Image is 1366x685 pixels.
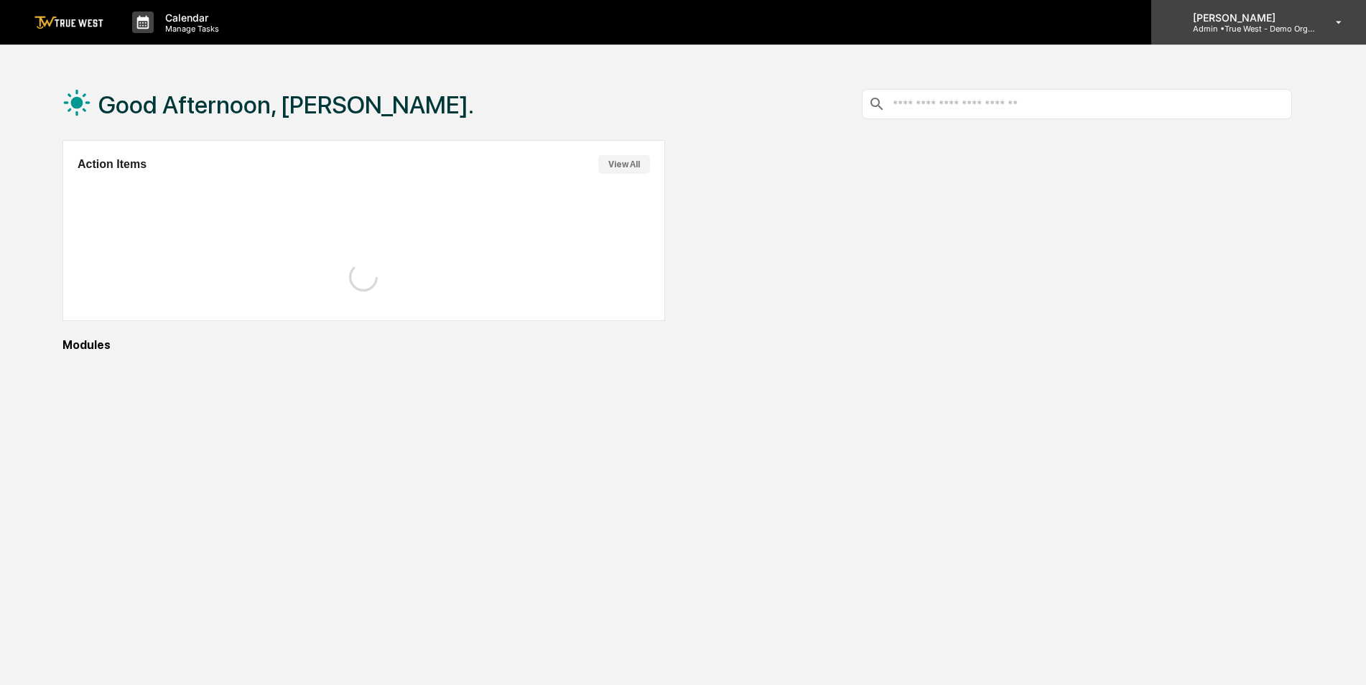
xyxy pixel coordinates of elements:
[154,11,226,24] p: Calendar
[78,158,147,171] h2: Action Items
[98,90,474,119] h1: Good Afternoon, [PERSON_NAME].
[1181,11,1315,24] p: [PERSON_NAME]
[154,24,226,34] p: Manage Tasks
[1181,24,1315,34] p: Admin • True West - Demo Organization
[62,338,1292,352] div: Modules
[34,16,103,29] img: logo
[598,155,650,174] button: View All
